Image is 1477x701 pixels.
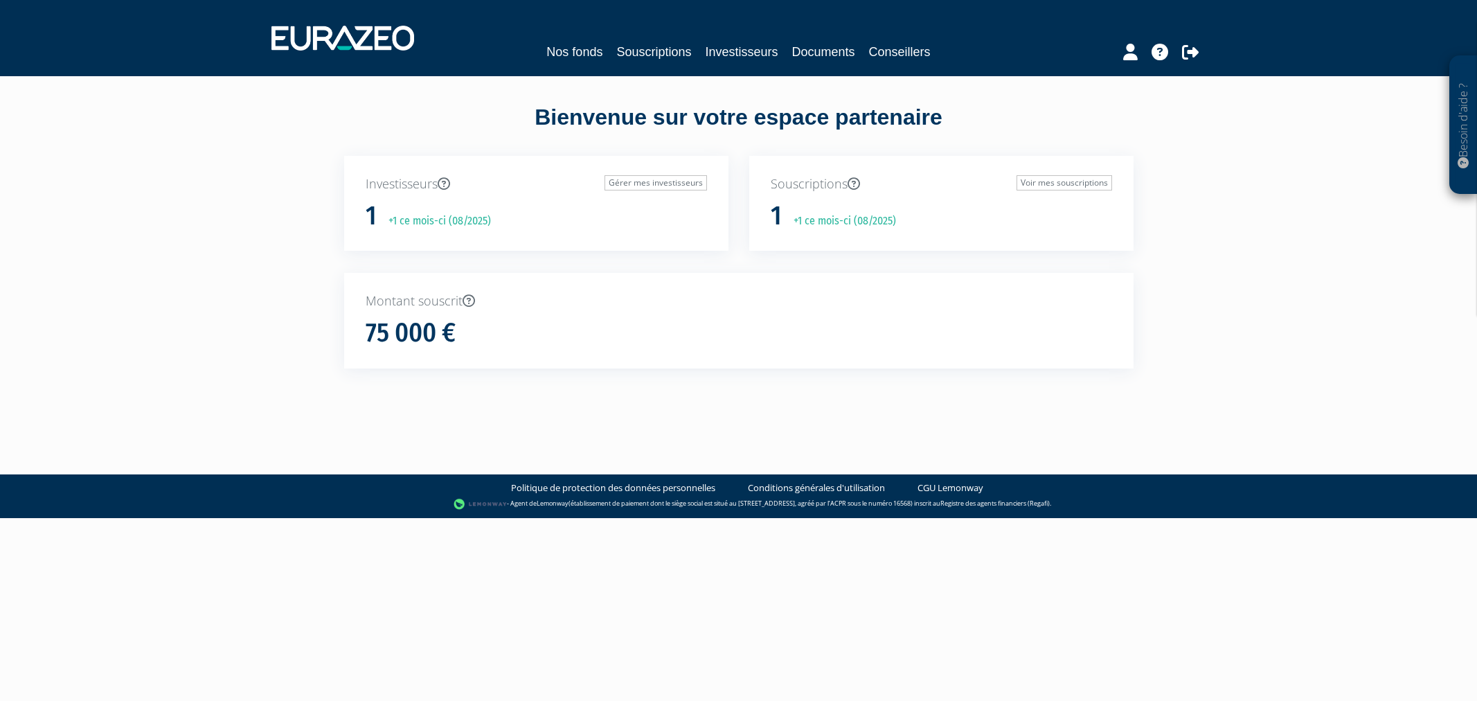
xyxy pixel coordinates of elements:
a: Politique de protection des données personnelles [511,481,715,495]
a: Documents [792,42,855,62]
p: +1 ce mois-ci (08/2025) [784,213,896,229]
img: 1732889491-logotype_eurazeo_blanc_rvb.png [271,26,414,51]
a: Conseillers [869,42,931,62]
a: Lemonway [537,499,569,508]
p: Souscriptions [771,175,1112,193]
a: Conditions générales d'utilisation [748,481,885,495]
p: Investisseurs [366,175,707,193]
p: Montant souscrit [366,292,1112,310]
a: CGU Lemonway [917,481,983,495]
p: Besoin d'aide ? [1456,63,1471,188]
a: Voir mes souscriptions [1017,175,1112,190]
h1: 1 [771,202,782,231]
div: Bienvenue sur votre espace partenaire [334,102,1144,156]
div: - Agent de (établissement de paiement dont le siège social est situé au [STREET_ADDRESS], agréé p... [14,497,1463,511]
h1: 1 [366,202,377,231]
h1: 75 000 € [366,319,456,348]
a: Gérer mes investisseurs [605,175,707,190]
a: Souscriptions [616,42,691,62]
p: +1 ce mois-ci (08/2025) [379,213,491,229]
a: Registre des agents financiers (Regafi) [940,499,1050,508]
a: Investisseurs [705,42,778,62]
a: Nos fonds [546,42,602,62]
img: logo-lemonway.png [454,497,507,511]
